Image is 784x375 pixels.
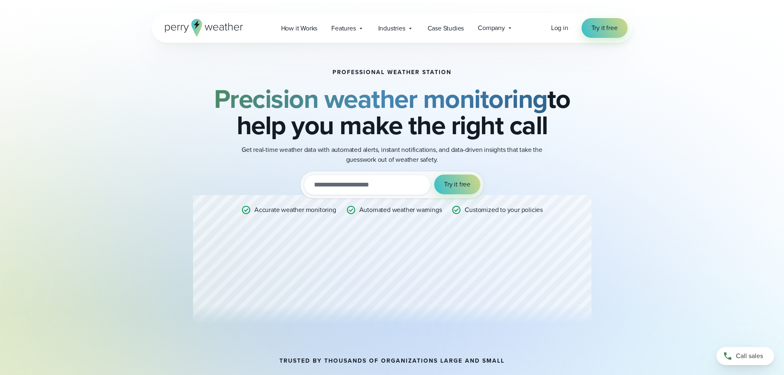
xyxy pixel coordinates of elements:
[434,175,480,194] button: Try it free
[214,79,547,118] strong: Precision weather monitoring
[331,23,356,33] span: Features
[717,347,774,365] a: Call sales
[378,23,405,33] span: Industries
[228,145,557,165] p: Get real-time weather data with automated alerts, instant notifications, and data-driven insights...
[428,23,464,33] span: Case Studies
[274,20,325,37] a: How it Works
[582,18,628,38] a: Try it free
[333,69,451,76] h1: Professional Weather Station
[591,23,618,33] span: Try it free
[254,205,336,215] p: Accurate weather monitoring
[736,351,763,361] span: Call sales
[281,23,318,33] span: How it Works
[465,205,543,215] p: Customized to your policies
[279,358,505,364] h2: TRUSTED BY THOUSANDS OF ORGANIZATIONS LARGE AND SMALL
[551,23,568,33] a: Log in
[359,205,442,215] p: Automated weather warnings
[478,23,505,33] span: Company
[193,86,591,138] h2: to help you make the right call
[444,179,470,189] span: Try it free
[421,20,471,37] a: Case Studies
